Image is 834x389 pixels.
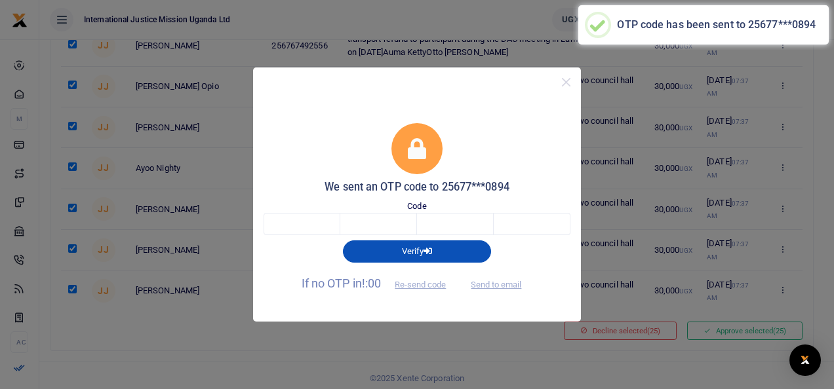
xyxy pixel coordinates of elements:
button: Verify [343,240,491,263]
label: Code [407,200,426,213]
button: Close [557,73,576,92]
span: If no OTP in [302,276,458,290]
h5: We sent an OTP code to 25677***0894 [264,181,570,194]
div: Open Intercom Messenger [789,344,821,376]
span: !:00 [362,276,381,290]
